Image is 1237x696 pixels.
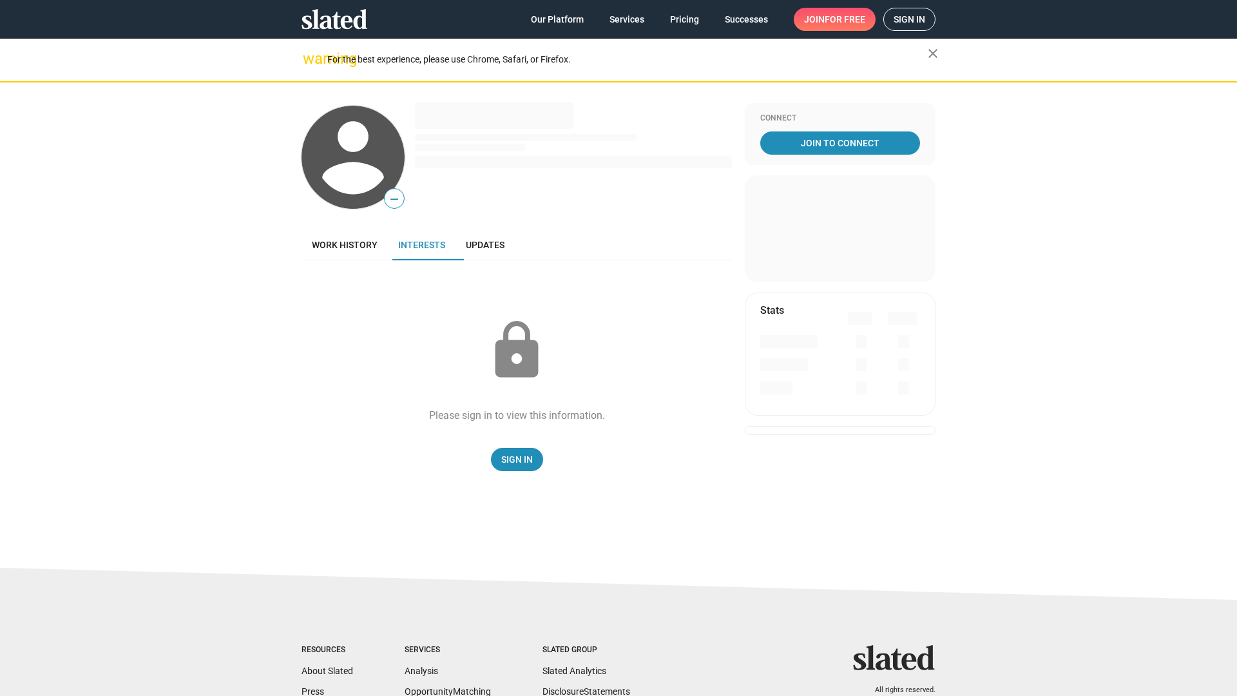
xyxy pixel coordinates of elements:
[599,8,655,31] a: Services
[760,113,920,124] div: Connect
[385,191,404,208] span: —
[312,240,378,250] span: Work history
[531,8,584,31] span: Our Platform
[429,409,605,422] div: Please sign in to view this information.
[302,666,353,676] a: About Slated
[302,229,388,260] a: Work history
[302,645,353,655] div: Resources
[327,51,928,68] div: For the best experience, please use Chrome, Safari, or Firefox.
[925,46,941,61] mat-icon: close
[825,8,865,31] span: for free
[894,8,925,30] span: Sign in
[609,8,644,31] span: Services
[501,448,533,471] span: Sign In
[521,8,594,31] a: Our Platform
[714,8,778,31] a: Successes
[303,51,318,66] mat-icon: warning
[398,240,445,250] span: Interests
[405,666,438,676] a: Analysis
[491,448,543,471] a: Sign In
[670,8,699,31] span: Pricing
[405,645,491,655] div: Services
[794,8,876,31] a: Joinfor free
[883,8,935,31] a: Sign in
[542,666,606,676] a: Slated Analytics
[725,8,768,31] span: Successes
[542,645,630,655] div: Slated Group
[804,8,865,31] span: Join
[660,8,709,31] a: Pricing
[466,240,504,250] span: Updates
[388,229,455,260] a: Interests
[760,304,784,317] mat-card-title: Stats
[455,229,515,260] a: Updates
[484,318,549,383] mat-icon: lock
[763,131,917,155] span: Join To Connect
[760,131,920,155] a: Join To Connect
